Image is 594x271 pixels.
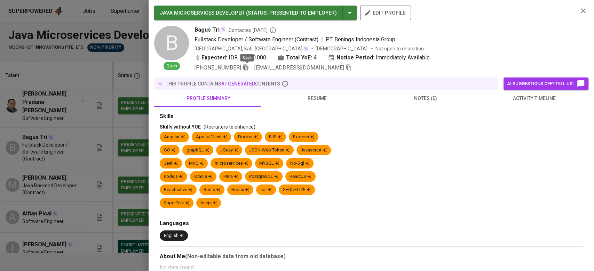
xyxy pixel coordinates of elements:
div: IDR 16.000.000 [195,54,266,62]
span: ( STATUS : Presented to Employer ) [246,10,337,16]
button: JAVA MICROSERVICES DEVELOPER (STATUS: Presented to Employer) [154,6,357,20]
b: Expected: [201,54,227,62]
div: Jest [164,160,178,167]
span: Open [164,63,180,69]
span: Fullstack Developer / Software Engineer (Contract) [195,36,318,43]
span: (Recruiters to enhance) [204,124,255,130]
a: edit profile [360,10,411,15]
div: English [164,232,184,239]
div: About Me [160,252,583,261]
div: Vuejs [200,200,217,206]
div: Docker [238,134,258,140]
span: AI-generated [221,81,255,87]
img: magic_wand.svg [303,46,309,51]
div: Angular [164,134,185,140]
div: JQuey [220,147,238,154]
div: sql [260,187,272,193]
div: JSON Web Token [249,147,290,154]
div: MYSQL [259,160,279,167]
p: Not open to relocation [375,45,424,52]
span: [PHONE_NUMBER] [195,64,241,71]
div: EJS [269,134,282,140]
button: AI suggestions off? Tell us! [504,77,588,90]
span: PT. Benings Indonesia Group [326,36,395,43]
div: Javascript [301,147,327,154]
div: microservices [215,160,248,167]
span: [EMAIL_ADDRESS][DOMAIN_NAME] [254,64,344,71]
span: Skills without YOE [160,124,201,130]
span: edit profile [366,8,405,17]
div: Languages [160,220,583,228]
div: Redux [231,187,249,193]
div: MVC [189,160,204,167]
div: No-Sql [290,160,309,167]
span: profile summary [158,94,259,103]
span: AI suggestions off? Tell us! [507,80,585,88]
div: Oracle [194,173,212,180]
div: SuperTest [164,200,189,206]
span: notes (0) [375,94,476,103]
div: graphQL [187,147,209,154]
span: resume [267,94,367,103]
div: PostgreSQL [249,173,278,180]
div: nodejs [164,173,183,180]
div: Immediately Available [328,54,430,62]
img: magic_wand.svg [220,26,226,32]
b: Total YoE: [286,54,312,62]
div: B [154,26,189,60]
button: edit profile [360,6,411,20]
div: Express [293,134,314,140]
span: | [321,35,323,44]
div: Pinia [223,173,238,180]
div: SEQUELIZE [283,187,311,193]
div: Reactnative [164,187,192,193]
svg: By Batam recruiter [269,27,276,34]
div: Redis [204,187,220,193]
span: JAVA MICROSERVICES DEVELOPER [160,10,245,16]
b: Notice Period: [336,54,374,62]
div: GO [164,147,175,154]
span: 4 [314,54,317,62]
div: Apollo Client [196,134,227,140]
b: (Non-editable data from old database) [185,253,286,260]
div: Skills [160,113,583,121]
p: this profile contains contents [166,80,280,87]
span: Bagus Tri [195,26,220,34]
span: Contacted [DATE] [229,27,276,34]
span: activity timeline [484,94,584,103]
div: [GEOGRAPHIC_DATA], Kab. [GEOGRAPHIC_DATA] [195,45,309,52]
div: ReactJS [290,173,311,180]
span: [DEMOGRAPHIC_DATA] [316,45,369,52]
